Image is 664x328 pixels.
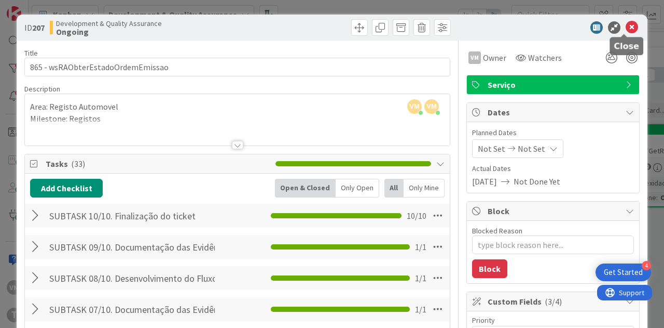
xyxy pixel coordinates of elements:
[56,28,162,36] b: Ongoing
[415,272,426,284] span: 1 / 1
[407,99,422,114] span: VM
[472,259,507,278] button: Block
[642,261,651,270] div: 4
[24,58,450,76] input: type card name here...
[336,179,379,198] div: Only Open
[407,209,426,222] span: 10 / 10
[24,84,60,94] span: Description
[56,19,162,28] span: Development & Quality Assurance
[472,127,634,138] span: Planned Dates
[488,295,620,308] span: Custom Fields
[24,21,45,34] span: ID
[472,317,634,324] div: Priority
[596,264,651,281] div: Open Get Started checklist, remaining modules: 4
[472,175,497,188] span: [DATE]
[32,22,45,33] b: 207
[46,238,218,256] input: Add Checklist...
[415,241,426,253] span: 1 / 1
[518,142,545,155] span: Not Set
[46,206,218,225] input: Add Checklist...
[483,51,506,64] span: Owner
[22,2,47,14] span: Support
[488,78,620,91] span: Serviço
[275,179,336,198] div: Open & Closed
[71,159,85,169] span: ( 33 )
[46,269,218,287] input: Add Checklist...
[478,142,505,155] span: Not Set
[604,267,643,278] div: Get Started
[472,163,634,174] span: Actual Dates
[472,226,522,235] label: Blocked Reason
[545,296,562,307] span: ( 3/4 )
[468,51,481,64] div: VM
[488,205,620,217] span: Block
[614,41,639,51] h5: Close
[488,106,620,119] span: Dates
[46,300,218,319] input: Add Checklist...
[384,179,404,198] div: All
[404,179,445,198] div: Only Mine
[514,175,560,188] span: Not Done Yet
[30,179,103,198] button: Add Checklist
[415,303,426,316] span: 1 / 1
[46,158,270,170] span: Tasks
[30,113,445,125] p: Milestone: Registos
[424,99,439,114] span: VM
[528,51,562,64] span: Watchers
[24,48,38,58] label: Title
[30,101,445,113] p: Area: Registo Automovel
